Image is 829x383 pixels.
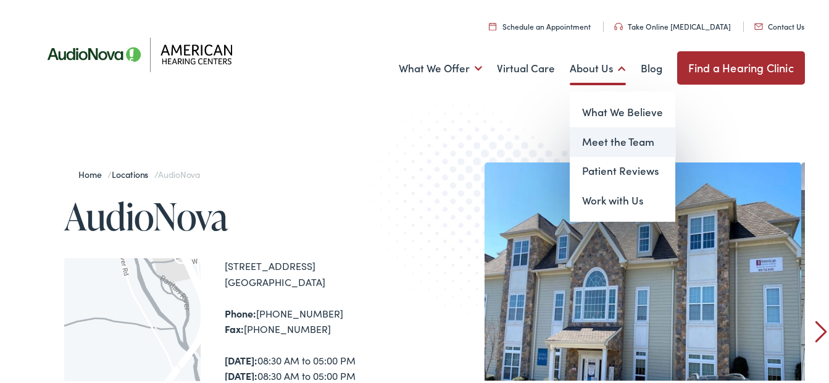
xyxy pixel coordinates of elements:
a: Work with Us [570,184,675,214]
span: / / [78,166,200,179]
a: About Us [570,44,626,90]
img: utility icon [489,20,496,28]
div: [STREET_ADDRESS] [GEOGRAPHIC_DATA] [225,256,419,288]
strong: [DATE]: [225,367,257,381]
div: [PHONE_NUMBER] [PHONE_NUMBER] [225,304,419,335]
a: Locations [112,166,154,179]
img: utility icon [754,22,763,28]
a: What We Offer [399,44,482,90]
img: utility icon [614,21,623,28]
a: Virtual Care [497,44,555,90]
a: Next [815,319,827,341]
a: Contact Us [754,19,804,30]
strong: Phone: [225,305,256,318]
a: Schedule an Appointment [489,19,591,30]
a: Meet the Team [570,125,675,155]
h1: AudioNova [64,194,419,235]
a: Blog [641,44,662,90]
strong: [DATE]: [225,351,257,365]
a: Find a Hearing Clinic [677,49,805,83]
a: Take Online [MEDICAL_DATA] [614,19,731,30]
a: Patient Reviews [570,154,675,184]
span: AudioNova [158,166,200,179]
a: Home [78,166,107,179]
a: What We Believe [570,96,675,125]
strong: Fax: [225,320,244,334]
